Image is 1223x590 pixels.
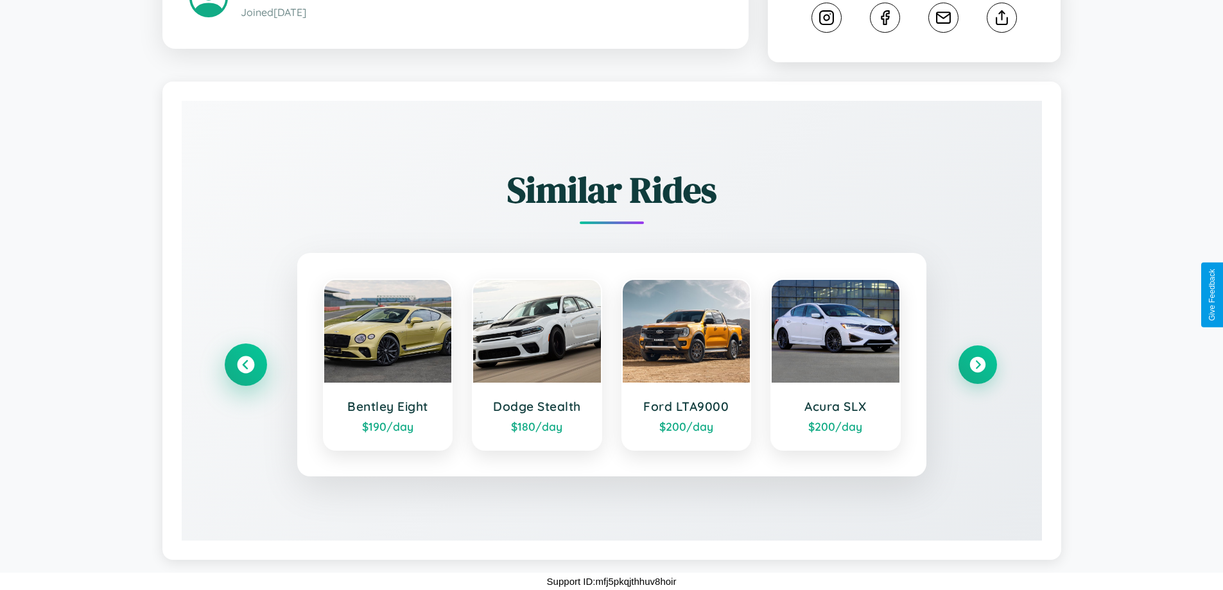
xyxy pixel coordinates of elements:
h3: Acura SLX [785,399,887,414]
p: Support ID: mfj5pkqjthhuv8hoir [547,573,677,590]
h3: Bentley Eight [337,399,439,414]
h2: Similar Rides [227,165,997,214]
a: Bentley Eight$190/day [323,279,453,451]
div: $ 180 /day [486,419,588,433]
a: Dodge Stealth$180/day [472,279,602,451]
div: Give Feedback [1208,269,1217,321]
div: $ 200 /day [785,419,887,433]
a: Acura SLX$200/day [770,279,901,451]
div: $ 190 /day [337,419,439,433]
a: Ford LTA9000$200/day [621,279,752,451]
p: Joined [DATE] [241,3,722,22]
div: $ 200 /day [636,419,738,433]
h3: Dodge Stealth [486,399,588,414]
h3: Ford LTA9000 [636,399,738,414]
